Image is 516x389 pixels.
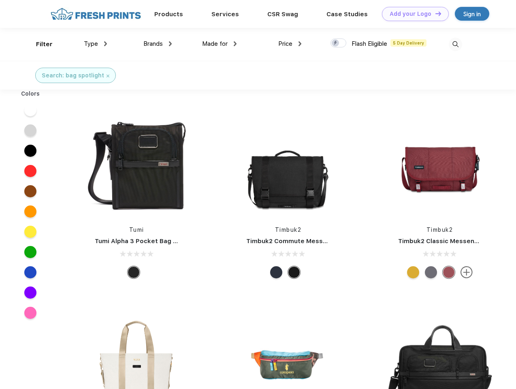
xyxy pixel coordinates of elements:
img: func=resize&h=266 [83,110,190,218]
a: Products [154,11,183,18]
div: Search: bag spotlight [42,71,104,80]
img: dropdown.png [104,41,107,46]
span: Type [84,40,98,47]
a: Timbuk2 [275,227,302,233]
div: Add your Logo [390,11,431,17]
div: Eco Army Pop [425,266,437,278]
img: DT [435,11,441,16]
img: dropdown.png [299,41,301,46]
div: Sign in [463,9,481,19]
img: filter_cancel.svg [107,75,109,77]
span: Price [278,40,292,47]
div: Filter [36,40,53,49]
img: desktop_search.svg [449,38,462,51]
span: Flash Eligible [352,40,387,47]
div: Black [128,266,140,278]
img: dropdown.png [169,41,172,46]
div: Colors [15,90,46,98]
a: Sign in [455,7,489,21]
a: Timbuk2 Classic Messenger Bag [398,237,499,245]
img: fo%20logo%202.webp [48,7,143,21]
img: dropdown.png [234,41,237,46]
span: Brands [143,40,163,47]
img: more.svg [461,266,473,278]
div: Eco Amber [407,266,419,278]
img: func=resize&h=266 [386,110,494,218]
a: Timbuk2 [426,227,453,233]
div: Eco Collegiate Red [443,266,455,278]
img: func=resize&h=266 [234,110,342,218]
div: Eco Black [288,266,300,278]
a: Tumi [129,227,144,233]
span: 5 Day Delivery [390,39,426,47]
span: Made for [202,40,228,47]
div: Eco Nautical [270,266,282,278]
a: Tumi Alpha 3 Pocket Bag Small [95,237,190,245]
a: Timbuk2 Commute Messenger Bag [246,237,355,245]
